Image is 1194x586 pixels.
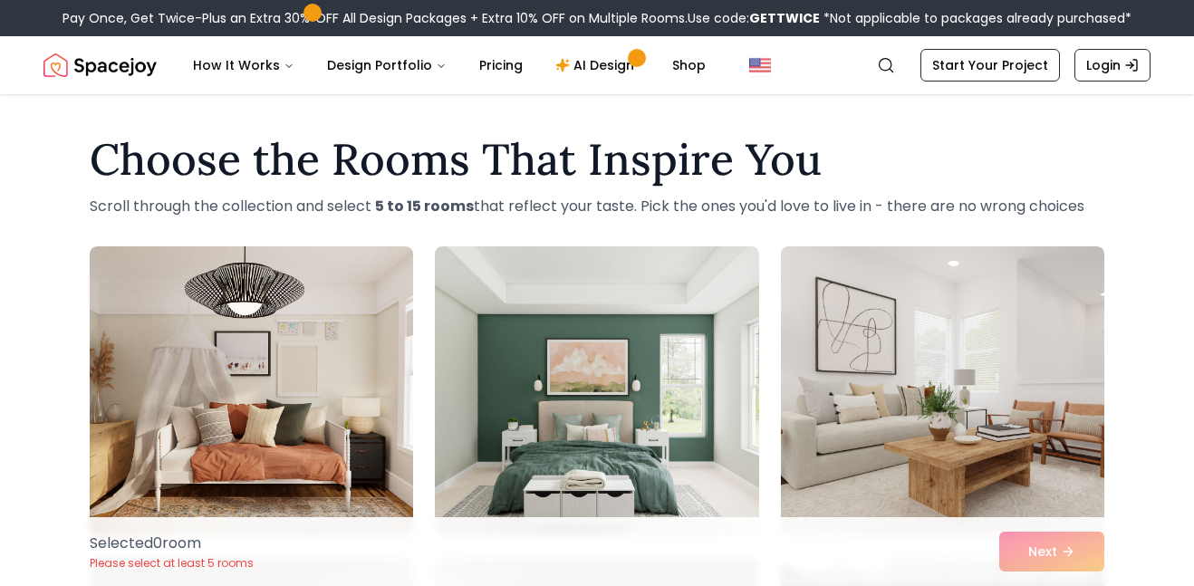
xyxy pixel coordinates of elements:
[375,196,474,216] strong: 5 to 15 rooms
[90,246,413,536] img: Room room-1
[435,246,758,536] img: Room room-2
[465,47,537,83] a: Pricing
[90,556,254,571] p: Please select at least 5 rooms
[43,47,157,83] a: Spacejoy
[90,533,254,554] p: Selected 0 room
[178,47,309,83] button: How It Works
[541,47,654,83] a: AI Design
[820,9,1131,27] span: *Not applicable to packages already purchased*
[749,54,771,76] img: United States
[90,138,1104,181] h1: Choose the Rooms That Inspire You
[43,47,157,83] img: Spacejoy Logo
[313,47,461,83] button: Design Portfolio
[688,9,820,27] span: Use code:
[90,196,1104,217] p: Scroll through the collection and select that reflect your taste. Pick the ones you'd love to liv...
[658,47,720,83] a: Shop
[1074,49,1151,82] a: Login
[920,49,1060,82] a: Start Your Project
[43,36,1151,94] nav: Global
[63,9,1131,27] div: Pay Once, Get Twice-Plus an Extra 30% OFF All Design Packages + Extra 10% OFF on Multiple Rooms.
[781,246,1104,536] img: Room room-3
[749,9,820,27] b: GETTWICE
[178,47,720,83] nav: Main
